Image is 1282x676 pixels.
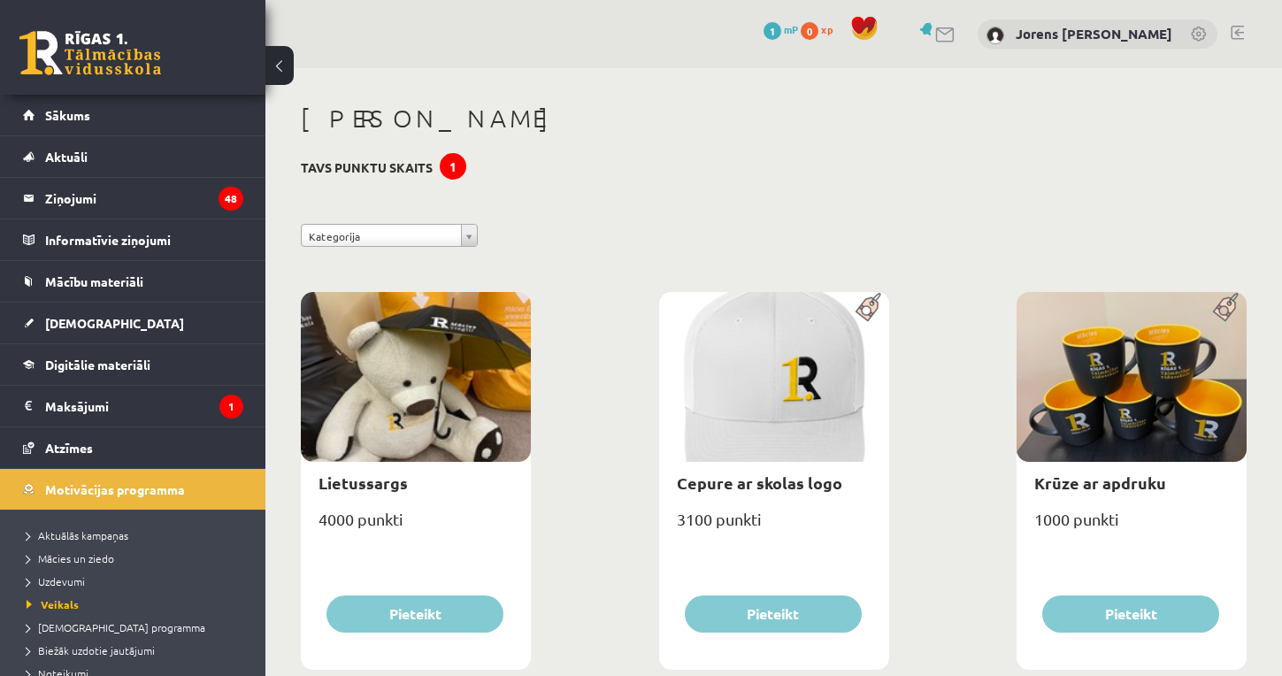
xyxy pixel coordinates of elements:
span: mP [784,22,798,36]
a: [DEMOGRAPHIC_DATA] [23,303,243,343]
span: xp [821,22,833,36]
a: Maksājumi1 [23,386,243,426]
a: Motivācijas programma [23,469,243,510]
a: Atzīmes [23,427,243,468]
span: [DEMOGRAPHIC_DATA] programma [27,620,205,634]
i: 1 [219,395,243,419]
a: Digitālie materiāli [23,344,243,385]
a: Aktuāli [23,136,243,177]
a: Informatīvie ziņojumi [23,219,243,260]
a: Krūze ar apdruku [1034,472,1166,493]
a: [DEMOGRAPHIC_DATA] programma [27,619,248,635]
a: Ziņojumi48 [23,178,243,219]
a: Mācies un ziedo [27,550,248,566]
a: Aktuālās kampaņas [27,527,248,543]
a: Cepure ar skolas logo [677,472,842,493]
a: 1 mP [764,22,798,36]
a: Veikals [27,596,248,612]
div: 1000 punkti [1017,504,1247,549]
a: 0 xp [801,22,841,36]
div: 3100 punkti [659,504,889,549]
i: 48 [219,187,243,211]
a: Mācību materiāli [23,261,243,302]
div: 1 [440,153,466,180]
img: Jorens Renarts Kuļijevs [986,27,1004,44]
legend: Maksājumi [45,386,243,426]
a: Jorens [PERSON_NAME] [1016,25,1172,42]
span: Mācību materiāli [45,273,143,289]
h3: Tavs punktu skaits [301,160,433,175]
span: [DEMOGRAPHIC_DATA] [45,315,184,331]
button: Pieteikt [685,595,862,633]
span: Aktuāli [45,149,88,165]
span: Atzīmes [45,440,93,456]
a: Lietussargs [319,472,408,493]
span: Aktuālās kampaņas [27,528,128,542]
button: Pieteikt [326,595,503,633]
span: Uzdevumi [27,574,85,588]
span: Kategorija [309,225,454,248]
span: Veikals [27,597,79,611]
a: Rīgas 1. Tālmācības vidusskola [19,31,161,75]
legend: Ziņojumi [45,178,243,219]
span: Mācies un ziedo [27,551,114,565]
span: 1 [764,22,781,40]
span: Biežāk uzdotie jautājumi [27,643,155,657]
a: Sākums [23,95,243,135]
span: Motivācijas programma [45,481,185,497]
span: Digitālie materiāli [45,357,150,373]
div: 4000 punkti [301,504,531,549]
a: Biežāk uzdotie jautājumi [27,642,248,658]
legend: Informatīvie ziņojumi [45,219,243,260]
a: Kategorija [301,224,478,247]
img: Populāra prece [849,292,889,322]
span: Sākums [45,107,90,123]
span: 0 [801,22,818,40]
img: Populāra prece [1207,292,1247,322]
a: Uzdevumi [27,573,248,589]
h1: [PERSON_NAME] [301,104,1247,134]
button: Pieteikt [1042,595,1219,633]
